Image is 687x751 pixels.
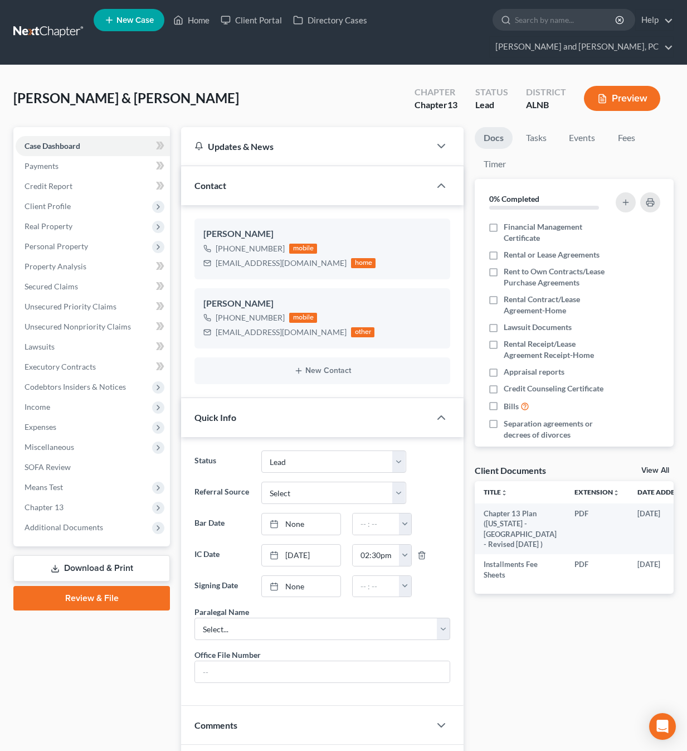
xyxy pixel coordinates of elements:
span: Comments [194,720,237,730]
a: Property Analysis [16,256,170,277]
div: ALNB [526,99,566,112]
div: Client Documents [475,464,546,476]
div: Status [475,86,508,99]
span: Credit Counseling Certificate [504,383,603,394]
label: Bar Date [189,513,256,535]
a: Payments [16,156,170,176]
a: Download & Print [13,555,170,582]
div: Office File Number [194,649,261,661]
span: Rental or Lease Agreements [504,249,600,260]
a: [PERSON_NAME] and [PERSON_NAME], PC [490,37,673,57]
div: Chapter [415,86,457,99]
a: Lawsuits [16,337,170,357]
div: Open Intercom Messenger [649,713,676,740]
label: Status [189,450,256,473]
span: Credit Report [25,181,72,191]
span: Executory Contracts [25,362,96,371]
a: Unsecured Priority Claims [16,297,170,317]
span: Additional Documents [25,522,103,532]
span: New Case [116,16,154,25]
div: mobile [289,313,317,323]
div: [PERSON_NAME] [203,297,441,311]
a: Secured Claims [16,277,170,297]
span: Rent to Own Contracts/Lease Purchase Agreements [504,266,614,288]
span: Chapter 13 [25,502,64,512]
td: Chapter 13 Plan ([US_STATE] - [GEOGRAPHIC_DATA] - Revised [DATE] ) [475,503,566,555]
a: Timer [475,153,515,175]
button: Preview [584,86,660,111]
label: Referral Source [189,482,256,504]
div: [PHONE_NUMBER] [216,312,285,323]
a: Case Dashboard [16,136,170,156]
span: SOFA Review [25,462,71,472]
span: Appraisal reports [504,366,564,377]
a: Tasks [517,127,556,149]
span: Expenses [25,422,56,432]
span: Pay advices [504,446,544,457]
a: Review & File [13,586,170,611]
a: Credit Report [16,176,170,196]
span: Codebtors Insiders & Notices [25,382,126,391]
div: District [526,86,566,99]
a: Help [636,10,673,30]
a: Titleunfold_more [484,488,508,496]
a: Fees [608,127,644,149]
span: Separation agreements or decrees of divorces [504,418,614,440]
a: Client Portal [215,10,288,30]
td: PDF [566,503,628,555]
button: New Contact [203,366,441,375]
span: Lawsuits [25,342,55,351]
a: Directory Cases [288,10,373,30]
span: Rental Receipt/Lease Agreement Receipt-Home [504,338,614,361]
a: None [262,513,340,535]
div: Updates & News [194,140,417,152]
div: [PERSON_NAME] [203,227,441,241]
div: [EMAIL_ADDRESS][DOMAIN_NAME] [216,327,347,338]
span: Income [25,402,50,411]
div: Lead [475,99,508,112]
span: Payments [25,161,59,171]
span: Property Analysis [25,261,86,271]
a: Unsecured Nonpriority Claims [16,317,170,337]
span: Lawsuit Documents [504,322,572,333]
span: Secured Claims [25,282,78,291]
div: [EMAIL_ADDRESS][DOMAIN_NAME] [216,258,347,269]
a: View All [641,467,669,474]
span: Real Property [25,221,72,231]
a: [DATE] [262,545,340,566]
span: Bills [504,401,519,412]
input: Search by name... [515,9,617,30]
i: unfold_more [613,490,620,496]
span: 13 [447,99,457,110]
strong: 0% Completed [489,194,539,204]
a: Executory Contracts [16,357,170,377]
input: -- : -- [353,513,399,535]
a: Home [168,10,215,30]
input: -- : -- [353,576,399,597]
span: Contact [194,180,226,191]
input: -- : -- [353,545,399,566]
span: Quick Info [194,412,236,423]
div: home [351,258,376,268]
span: Financial Management Certificate [504,221,614,244]
div: other [351,327,374,337]
label: IC Date [189,544,256,566]
div: Chapter [415,99,457,112]
div: [PHONE_NUMBER] [216,243,285,254]
div: Paralegal Name [194,606,249,618]
span: [PERSON_NAME] & [PERSON_NAME] [13,90,239,106]
label: Signing Date [189,575,256,598]
a: Docs [475,127,513,149]
span: Miscellaneous [25,442,74,452]
a: None [262,576,340,597]
span: Means Test [25,482,63,492]
td: PDF [566,554,628,585]
span: Rental Contract/Lease Agreement-Home [504,294,614,316]
span: Case Dashboard [25,141,80,151]
span: Unsecured Nonpriority Claims [25,322,131,331]
input: -- [195,661,450,682]
span: Personal Property [25,241,88,251]
span: Unsecured Priority Claims [25,302,116,311]
a: Extensionunfold_more [574,488,620,496]
i: unfold_more [501,490,508,496]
